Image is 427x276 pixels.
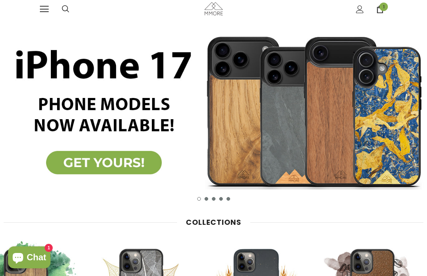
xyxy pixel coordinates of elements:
button: 2 [205,197,208,201]
img: MMORE Cases [205,2,223,15]
button: 5 [226,197,230,201]
button: 3 [212,197,216,201]
inbox-online-store-chat: Shopify online store chat [6,246,53,270]
span: 1 [379,3,388,11]
button: 1 [197,197,201,201]
span: Collections [186,217,241,227]
a: 1 [376,5,384,13]
button: 4 [219,197,223,201]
